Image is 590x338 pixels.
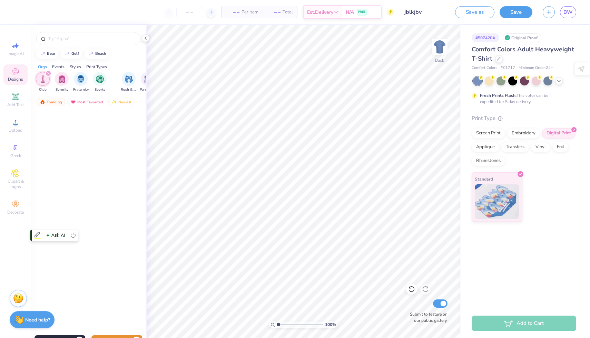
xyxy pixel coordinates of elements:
[108,98,135,106] div: Newest
[47,52,55,55] div: bear
[86,64,107,70] div: Print Types
[140,72,156,92] div: filter for Parent's Weekend
[501,142,529,152] div: Transfers
[500,6,532,18] button: Save
[472,45,574,63] span: Comfort Colors Adult Heavyweight T-Shirt
[121,87,137,92] span: Rush & Bid
[67,98,106,106] div: Most Favorited
[96,75,104,83] img: Sports Image
[455,6,494,18] button: Save as
[7,102,24,107] span: Add Text
[472,65,497,71] span: Comfort Colors
[433,40,446,54] img: Back
[85,49,109,59] button: beach
[325,321,336,328] span: 100 %
[73,87,89,92] span: Fraternity
[140,87,156,92] span: Parent's Weekend
[472,142,499,152] div: Applique
[552,142,569,152] div: Foil
[472,33,499,42] div: # 507420A
[56,87,68,92] span: Sorority
[73,72,89,92] button: filter button
[399,5,450,19] input: Untitled Design
[226,9,239,16] span: – –
[65,52,70,56] img: trend_line.gif
[25,317,50,323] strong: Need help?
[125,75,133,83] img: Rush & Bid Image
[475,175,493,183] span: Standard
[501,65,515,71] span: # C1717
[542,128,576,139] div: Digital Print
[472,114,576,122] div: Print Type
[95,52,106,55] div: beach
[36,72,50,92] button: filter button
[480,92,565,105] div: This color can be expedited for 5 day delivery.
[563,8,573,16] span: BW
[39,75,47,83] img: Club Image
[435,57,444,63] div: Back
[45,231,67,240] span: Ask AI
[472,156,505,166] div: Rhinestones
[88,52,94,56] img: trend_line.gif
[480,93,517,98] strong: Fresh Prints Flash:
[8,76,23,82] span: Designs
[70,100,76,104] img: most_fav.gif
[77,75,85,83] img: Fraternity Image
[95,87,105,92] span: Sports
[36,49,58,59] button: bear
[472,128,505,139] div: Screen Print
[111,100,117,104] img: Newest.gif
[52,64,65,70] div: Events
[475,184,519,219] img: Standard
[531,142,550,152] div: Vinyl
[70,64,81,70] div: Styles
[58,75,66,83] img: Sorority Image
[9,127,22,133] span: Upload
[40,52,46,56] img: trend_line.gif
[55,72,69,92] div: filter for Sorority
[93,72,107,92] button: filter button
[406,311,448,324] label: Submit to feature on our public gallery.
[144,75,152,83] img: Parent's Weekend Image
[3,178,28,190] span: Clipart & logos
[560,6,576,18] a: BW
[242,9,258,16] span: Per Item
[121,72,137,92] div: filter for Rush & Bid
[73,72,89,92] div: filter for Fraternity
[267,9,281,16] span: – –
[121,72,137,92] button: filter button
[93,72,107,92] div: filter for Sports
[38,64,47,70] div: Orgs
[358,10,365,14] span: FREE
[507,128,540,139] div: Embroidery
[39,87,47,92] span: Club
[48,35,136,42] input: Try "Alpha"
[37,98,65,106] div: Trending
[346,9,354,16] span: N/A
[176,6,203,18] input: – –
[61,49,82,59] button: golf
[36,72,50,92] div: filter for Club
[71,52,79,55] div: golf
[140,72,156,92] button: filter button
[283,9,293,16] span: Total
[503,33,541,42] div: Original Proof
[519,65,553,71] span: Minimum Order: 24 +
[40,100,45,104] img: trending.gif
[55,72,69,92] button: filter button
[7,209,24,215] span: Decorate
[8,51,24,57] span: Image AI
[10,153,21,158] span: Greek
[307,9,333,16] span: Est. Delivery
